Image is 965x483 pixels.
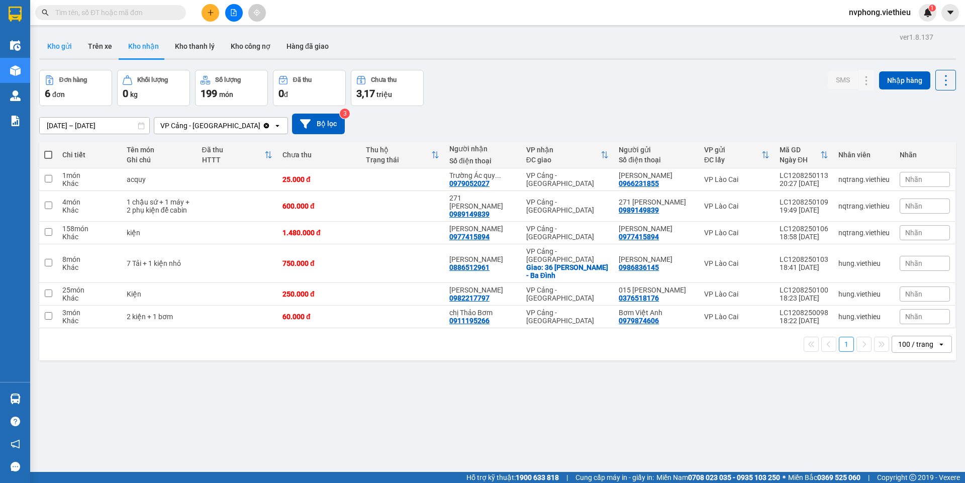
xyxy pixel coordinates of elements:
[376,90,392,99] span: triệu
[10,116,21,126] img: solution-icon
[127,229,192,237] div: kiện
[351,70,424,106] button: Chưa thu3,17 triệu
[292,114,345,134] button: Bộ lọc
[127,313,192,321] div: 2 kiện + 1 bơm
[780,309,828,317] div: LC1208250098
[699,142,775,168] th: Toggle SortBy
[248,4,266,22] button: aim
[905,175,922,183] span: Nhãn
[526,156,601,164] div: ĐC giao
[929,5,936,12] sup: 1
[449,255,516,263] div: Nguyễn Ngọc
[909,474,916,481] span: copyright
[449,157,516,165] div: Số điện thoại
[366,146,431,154] div: Thu hộ
[120,34,167,58] button: Kho nhận
[783,475,786,479] span: ⚪️
[575,472,654,483] span: Cung cấp máy in - giấy in:
[10,394,21,404] img: warehouse-icon
[98,58,158,69] span: BD1408250181
[9,7,22,22] img: logo-vxr
[62,206,117,214] div: Khác
[780,146,820,154] div: Mã GD
[780,233,828,241] div: 18:58 [DATE]
[366,156,431,164] div: Trạng thái
[62,171,117,179] div: 1 món
[879,71,930,89] button: Nhập hàng
[127,156,192,164] div: Ghi chú
[127,290,192,298] div: Kiện
[62,294,117,302] div: Khác
[619,263,659,271] div: 0986836145
[62,233,117,241] div: Khác
[619,179,659,187] div: 0966231855
[160,121,260,131] div: VP Cảng - [GEOGRAPHIC_DATA]
[80,34,120,58] button: Trên xe
[43,55,86,71] strong: TĐ chuyển phát:
[356,87,375,100] span: 3,17
[261,121,262,131] input: Selected VP Cảng - Hà Nội.
[839,337,854,352] button: 1
[62,309,117,317] div: 3 món
[39,70,112,106] button: Đơn hàng6đơn
[704,229,769,237] div: VP Lào Cai
[202,4,219,22] button: plus
[905,229,922,237] span: Nhãn
[130,90,138,99] span: kg
[449,286,516,294] div: Quỳnh Anh
[282,229,356,237] div: 1.480.000 đ
[704,175,769,183] div: VP Lào Cai
[838,151,890,159] div: Nhân viên
[449,233,490,241] div: 0977415894
[201,87,217,100] span: 199
[202,146,265,154] div: Đã thu
[55,7,174,18] input: Tìm tên, số ĐT hoặc mã đơn
[225,4,243,22] button: file-add
[449,179,490,187] div: 0979052027
[62,225,117,233] div: 158 món
[841,6,919,19] span: nvphong.viethieu
[195,70,268,106] button: Số lượng199món
[526,263,609,279] div: Giao: 36 Nguyễn Thái Học - Ba Đình
[282,313,356,321] div: 60.000 đ
[905,259,922,267] span: Nhãn
[197,142,278,168] th: Toggle SortBy
[219,90,233,99] span: món
[838,202,890,210] div: nqtrang.viethieu
[526,309,609,325] div: VP Cảng - [GEOGRAPHIC_DATA]
[278,87,284,100] span: 0
[282,259,356,267] div: 750.000 đ
[371,76,397,83] div: Chưa thu
[619,317,659,325] div: 0979874606
[273,70,346,106] button: Đã thu0đ
[62,286,117,294] div: 25 món
[223,34,278,58] button: Kho công nợ
[207,9,214,16] span: plus
[526,247,609,263] div: VP Cảng - [GEOGRAPHIC_DATA]
[284,90,288,99] span: đ
[42,9,49,16] span: search
[900,32,933,43] div: ver 1.8.137
[262,122,270,130] svg: Clear value
[941,4,959,22] button: caret-down
[449,225,516,233] div: Kiều Du
[4,30,42,69] img: logo
[704,313,769,321] div: VP Lào Cai
[838,175,890,183] div: nqtrang.viethieu
[619,255,694,263] div: Phạm Huân
[340,109,350,119] sup: 3
[10,90,21,101] img: warehouse-icon
[495,171,501,179] span: ...
[62,198,117,206] div: 4 món
[449,171,516,179] div: Trường Ác quy Enimac
[449,317,490,325] div: 0911195266
[704,202,769,210] div: VP Lào Cai
[619,171,694,179] div: Huy Hùng
[898,339,933,349] div: 100 / trang
[449,145,516,153] div: Người nhận
[62,317,117,325] div: Khác
[123,87,128,100] span: 0
[449,210,490,218] div: 0989149839
[780,294,828,302] div: 18:23 [DATE]
[526,286,609,302] div: VP Cảng - [GEOGRAPHIC_DATA]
